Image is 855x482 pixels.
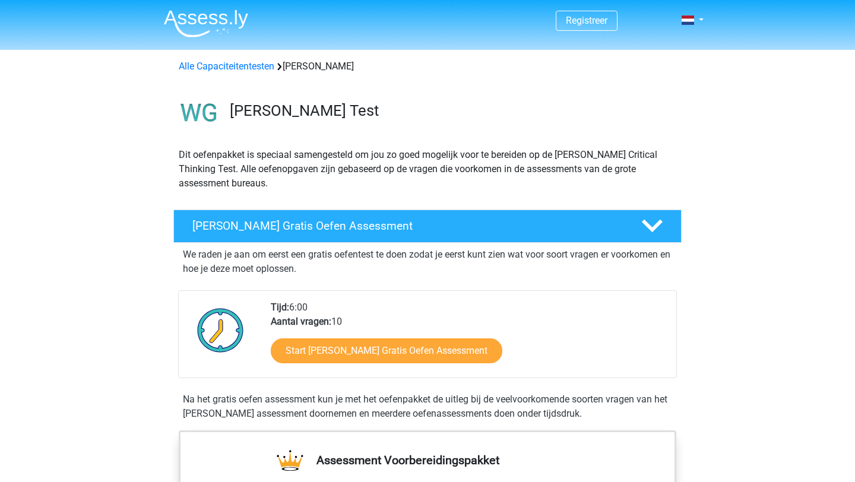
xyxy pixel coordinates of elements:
a: [PERSON_NAME] Gratis Oefen Assessment [169,210,686,243]
div: [PERSON_NAME] [174,59,681,74]
div: 6:00 10 [262,300,676,378]
img: Assessly [164,9,248,37]
p: Dit oefenpakket is speciaal samengesteld om jou zo goed mogelijk voor te bereiden op de [PERSON_N... [179,148,676,191]
h4: [PERSON_NAME] Gratis Oefen Assessment [192,219,622,233]
a: Start [PERSON_NAME] Gratis Oefen Assessment [271,338,502,363]
h3: [PERSON_NAME] Test [230,102,672,120]
a: Alle Capaciteitentesten [179,61,274,72]
div: Na het gratis oefen assessment kun je met het oefenpakket de uitleg bij de veelvoorkomende soorte... [178,392,677,421]
a: Registreer [566,15,607,26]
b: Aantal vragen: [271,316,331,327]
p: We raden je aan om eerst een gratis oefentest te doen zodat je eerst kunt zien wat voor soort vra... [183,248,672,276]
img: Klok [191,300,251,360]
b: Tijd: [271,302,289,313]
img: watson glaser [174,88,224,138]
